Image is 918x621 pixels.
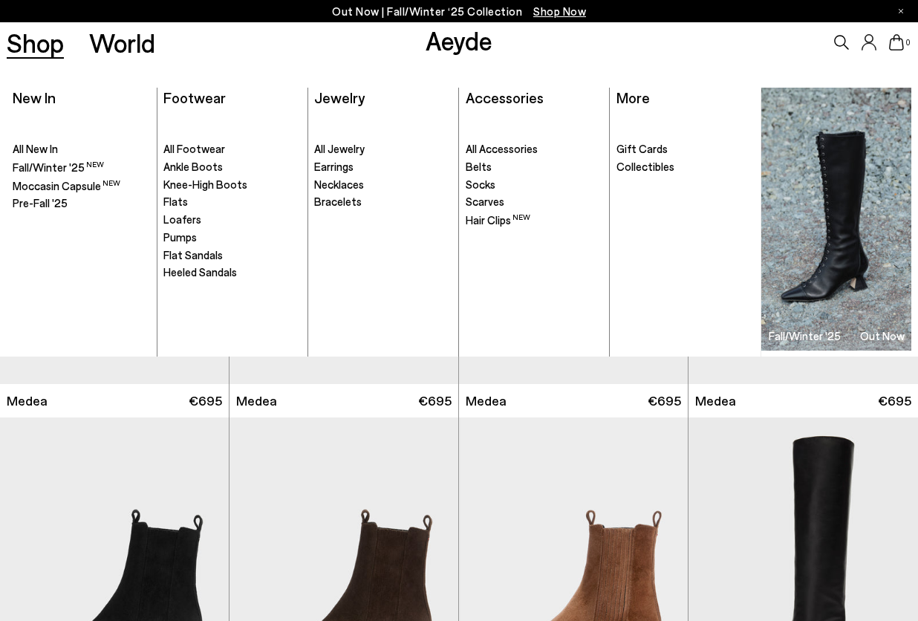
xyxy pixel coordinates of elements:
[466,213,530,227] span: Hair Clips
[688,384,918,417] a: Medea €695
[163,195,188,208] span: Flats
[314,160,452,175] a: Earrings
[189,391,222,410] span: €695
[466,195,504,208] span: Scarves
[648,391,681,410] span: €695
[13,142,150,157] a: All New In
[163,265,237,279] span: Heeled Sandals
[695,391,736,410] span: Medea
[466,142,538,155] span: All Accessories
[314,160,354,173] span: Earrings
[163,142,225,155] span: All Footwear
[466,178,495,191] span: Socks
[236,391,277,410] span: Medea
[163,142,301,157] a: All Footwear
[163,178,301,192] a: Knee-High Boots
[616,160,755,175] a: Collectibles
[163,248,301,263] a: Flat Sandals
[466,88,544,106] a: Accessories
[13,142,58,155] span: All New In
[466,195,603,209] a: Scarves
[163,160,223,173] span: Ankle Boots
[904,39,911,47] span: 0
[314,88,365,106] a: Jewelry
[616,142,668,155] span: Gift Cards
[616,160,674,173] span: Collectibles
[332,2,586,21] p: Out Now | Fall/Winter ‘25 Collection
[7,391,48,410] span: Medea
[314,195,362,208] span: Bracelets
[466,391,507,410] span: Medea
[229,384,458,417] a: Medea €695
[459,384,688,417] a: Medea €695
[163,230,197,244] span: Pumps
[163,212,301,227] a: Loafers
[314,178,364,191] span: Necklaces
[13,179,120,192] span: Moccasin Capsule
[533,4,586,18] span: Navigate to /collections/new-in
[13,196,68,209] span: Pre-Fall '25
[163,248,223,261] span: Flat Sandals
[314,142,452,157] a: All Jewelry
[13,160,150,175] a: Fall/Winter '25
[314,195,452,209] a: Bracelets
[466,142,603,157] a: All Accessories
[13,160,104,174] span: Fall/Winter '25
[616,88,650,106] a: More
[314,178,452,192] a: Necklaces
[13,196,150,211] a: Pre-Fall '25
[878,391,911,410] span: €695
[466,178,603,192] a: Socks
[163,88,226,106] a: Footwear
[418,391,452,410] span: €695
[163,212,201,226] span: Loafers
[89,30,155,56] a: World
[13,88,56,106] a: New In
[163,265,301,280] a: Heeled Sandals
[466,160,492,173] span: Belts
[314,142,365,155] span: All Jewelry
[13,178,150,194] a: Moccasin Capsule
[860,331,905,342] h3: Out Now
[163,178,247,191] span: Knee-High Boots
[426,25,492,56] a: Aeyde
[163,230,301,245] a: Pumps
[163,160,301,175] a: Ankle Boots
[889,34,904,51] a: 0
[769,331,841,342] h3: Fall/Winter '25
[466,212,603,228] a: Hair Clips
[163,195,301,209] a: Flats
[616,142,755,157] a: Gift Cards
[466,160,603,175] a: Belts
[761,88,911,350] img: Group_1295_900x.jpg
[761,88,911,350] a: Fall/Winter '25 Out Now
[7,30,64,56] a: Shop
